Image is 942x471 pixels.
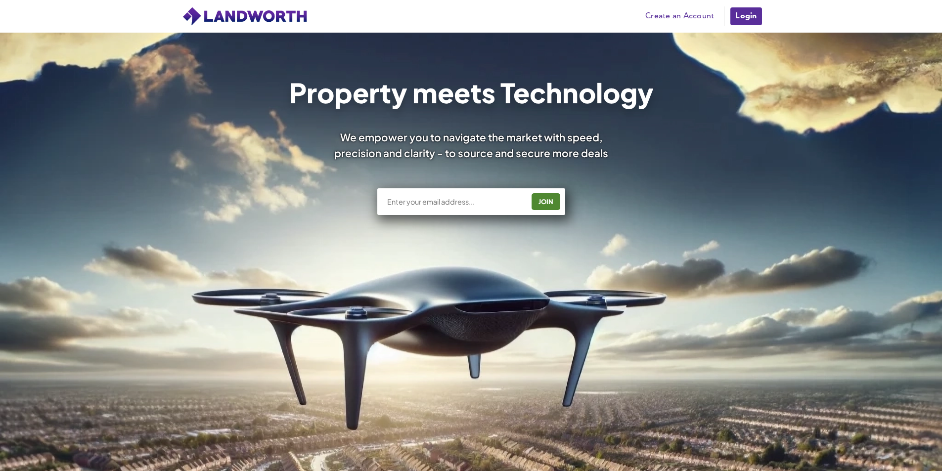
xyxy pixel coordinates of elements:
[386,197,524,207] input: Enter your email address...
[532,193,560,210] button: JOIN
[535,194,557,210] div: JOIN
[640,9,719,24] a: Create an Account
[729,6,763,26] a: Login
[321,129,622,160] div: We empower you to navigate the market with speed, precision and clarity - to source and secure mo...
[289,79,653,106] h1: Property meets Technology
